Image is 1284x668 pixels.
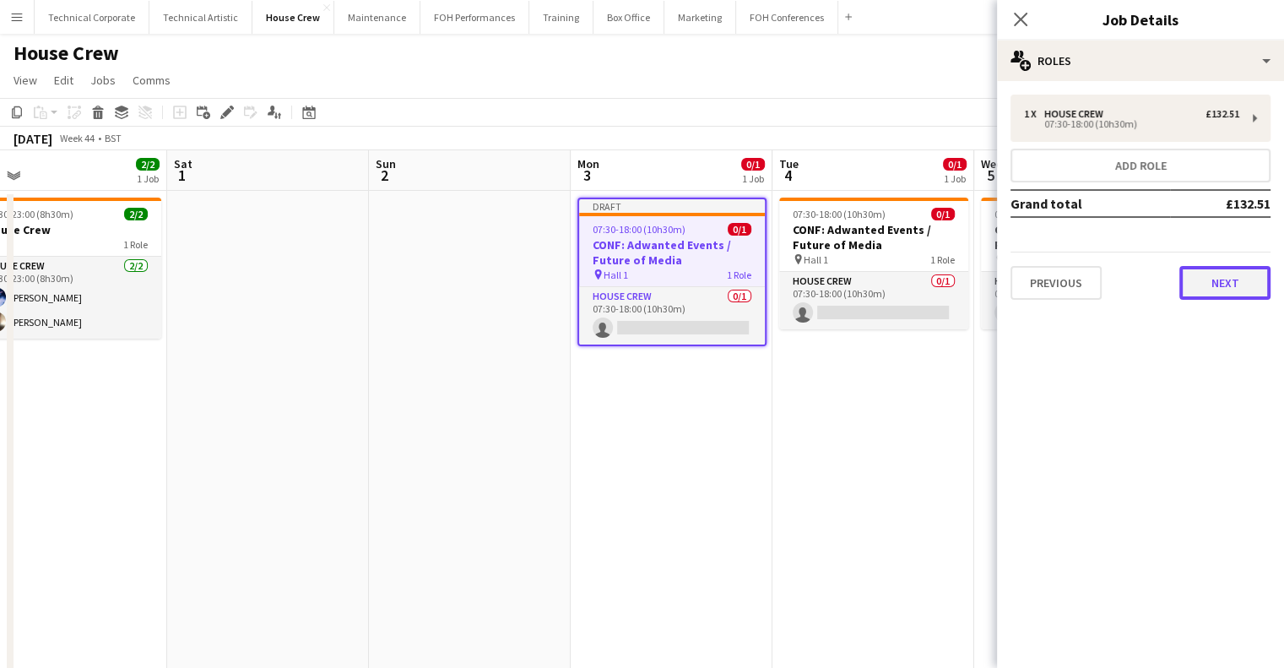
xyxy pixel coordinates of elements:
h3: Job Details [997,8,1284,30]
div: House Crew [1044,108,1110,120]
button: Next [1179,266,1270,300]
app-job-card: 07:30-18:00 (10h30m)0/1CONF: Adwanted Events / Future of Media Hall 11 RoleHouse Crew0/107:30-18:... [779,198,968,329]
span: 3 [575,166,599,185]
button: FOH Conferences [736,1,838,34]
span: 2/2 [136,158,160,171]
td: Grand total [1010,190,1170,217]
span: 2 [373,166,396,185]
div: [DATE] [14,130,52,147]
button: Technical Artistic [149,1,252,34]
div: Roles [997,41,1284,81]
span: 07:30-18:00 (10h30m) [593,223,685,236]
div: 07:30-18:00 (10h30m) [1024,120,1239,128]
h1: House Crew [14,41,119,66]
h3: CONF: Adwanted Events / Future of Media [981,222,1170,253]
span: 0/1 [931,208,955,220]
span: 4 [777,166,799,185]
span: 1 Role [123,238,148,251]
span: 1 [171,166,192,185]
app-card-role: House Crew0/107:30-18:00 (10h30m) [981,272,1170,329]
span: Edit [54,73,73,88]
button: Technical Corporate [35,1,149,34]
span: Hall 1 [604,269,628,281]
a: Jobs [84,69,122,91]
td: £132.51 [1170,190,1270,217]
div: 1 Job [742,172,764,185]
span: 0/1 [943,158,967,171]
app-card-role: House Crew0/107:30-18:00 (10h30m) [579,287,765,345]
div: £132.51 [1205,108,1239,120]
div: 1 x [1024,108,1044,120]
button: Previous [1010,266,1102,300]
button: Marketing [664,1,736,34]
span: Sun [376,156,396,171]
span: Comms [133,73,171,88]
button: Box Office [593,1,664,34]
span: 0/1 [728,223,751,236]
span: Sat [174,156,192,171]
app-card-role: House Crew0/107:30-18:00 (10h30m) [779,272,968,329]
app-job-card: Draft07:30-18:00 (10h30m)0/1CONF: Adwanted Events / Future of Media Hall 11 RoleHouse Crew0/107:3... [577,198,767,346]
span: 0/1 [741,158,765,171]
h3: CONF: Adwanted Events / Future of Media [779,222,968,253]
button: House Crew [252,1,334,34]
span: Hall 1 [804,253,828,266]
button: Add role [1010,149,1270,182]
button: Training [529,1,593,34]
span: Jobs [90,73,116,88]
div: BST [105,132,122,144]
span: Wed [981,156,1003,171]
app-job-card: 07:30-18:00 (10h30m)0/1CONF: Adwanted Events / Future of Media Hall 11 RoleHouse Crew0/107:30-18:... [981,198,1170,329]
div: 1 Job [944,172,966,185]
div: Draft [579,199,765,213]
span: 5 [978,166,1003,185]
span: Week 44 [56,132,98,144]
span: 1 Role [930,253,955,266]
span: Tue [779,156,799,171]
a: Edit [47,69,80,91]
a: Comms [126,69,177,91]
span: View [14,73,37,88]
button: FOH Performances [420,1,529,34]
button: Maintenance [334,1,420,34]
h3: CONF: Adwanted Events / Future of Media [579,237,765,268]
span: 2/2 [124,208,148,220]
span: 07:30-18:00 (10h30m) [793,208,886,220]
span: 07:30-18:00 (10h30m) [994,208,1087,220]
span: Mon [577,156,599,171]
div: 1 Job [137,172,159,185]
a: View [7,69,44,91]
span: 1 Role [727,269,751,281]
